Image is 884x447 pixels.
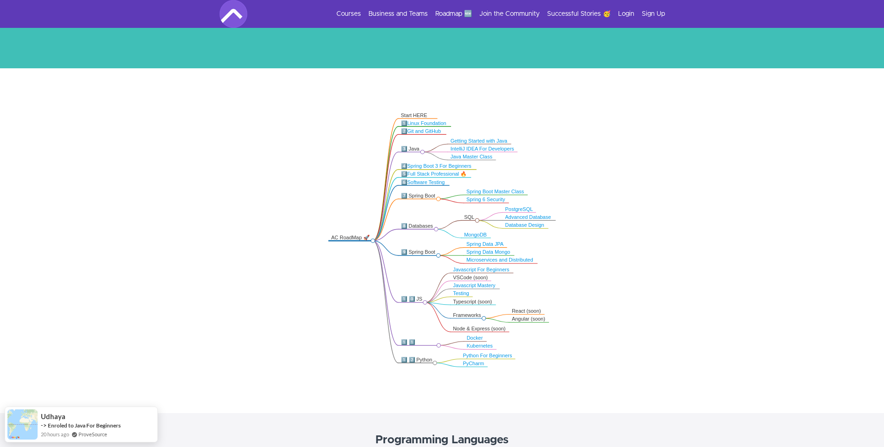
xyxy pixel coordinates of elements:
a: Courses [336,9,361,19]
a: Javascript For Beginners [453,267,509,273]
div: 1️⃣ 0️⃣ JS [401,296,423,302]
div: 2️⃣ [401,128,443,135]
a: Linux Foundation [407,120,446,126]
a: Docker [467,335,483,341]
div: React (soon) [512,308,542,315]
a: Database Design [505,223,544,228]
div: 7️⃣ Spring Boot [401,192,436,199]
a: Enroled to Java For Beginners [48,422,121,429]
a: Spring Boot 3 For Beginners [407,164,471,169]
div: 8️⃣ Databases [401,223,434,230]
strong: Programming Languages [375,434,509,446]
div: 6️⃣ [401,179,446,185]
a: ProveSource [78,430,107,438]
div: Angular (soon) [512,316,546,322]
div: 4️⃣ [401,163,473,170]
span: Udhaya [41,413,65,421]
div: Node & Express (soon) [453,326,506,332]
a: Full Stack Professional 🔥 [407,171,467,177]
a: Git and GitHub [407,128,441,134]
a: Business and Teams [368,9,428,19]
a: Spring Data JPA [466,242,503,247]
a: Spring Data Mongo [466,250,510,255]
a: Spring Boot Master Class [466,189,524,195]
div: 9️⃣ Spring Boot [401,249,436,256]
div: 1️⃣ [401,120,448,127]
a: Join the Community [479,9,540,19]
span: 20 hours ago [41,430,69,438]
div: Typescript (soon) [453,298,493,305]
div: 1️⃣ 1️⃣ DevOPS [401,339,436,352]
div: 5️⃣ [401,171,468,177]
a: Microservices and Distributed [466,257,533,263]
a: Sign Up [642,9,665,19]
a: PostgreSQL [505,206,533,212]
a: Java Master Class [451,154,492,159]
a: Roadmap 🆕 [435,9,472,19]
div: Frameworks [453,312,481,319]
div: SQL [464,214,475,221]
a: Getting Started with Java [451,138,508,144]
a: Python For Beginners [463,353,512,359]
a: IntelliJ IDEA For Developers [451,146,514,151]
a: Javascript Mastery [453,283,495,289]
span: -> [41,421,47,429]
a: Login [618,9,634,19]
a: PyCharm [463,361,484,367]
div: 3️⃣ Java [401,145,420,152]
a: Advanced Database [505,214,551,220]
div: VSCode (soon) [453,275,488,281]
div: Start HERE 👋🏿 [401,112,434,125]
a: Successful Stories 🥳 [547,9,611,19]
a: Kubernetes [467,343,493,349]
div: AC RoadMap 🚀 [331,234,370,241]
a: Testing [453,291,469,296]
div: 1️⃣ 2️⃣ Python [401,356,432,363]
a: MongoDB [464,232,487,237]
a: Spring 6 Security [466,197,505,203]
img: provesource social proof notification image [7,409,38,440]
a: Software Testing [407,179,445,185]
